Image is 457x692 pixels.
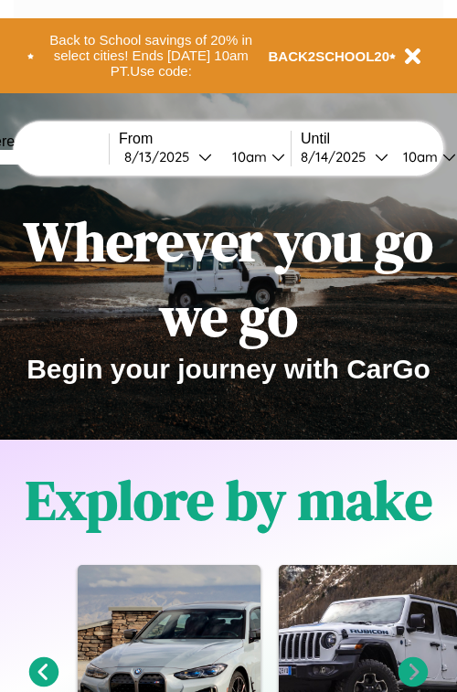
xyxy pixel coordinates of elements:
label: From [119,131,291,147]
button: 10am [218,147,291,166]
div: 10am [223,148,271,165]
button: Back to School savings of 20% in select cities! Ends [DATE] 10am PT.Use code: [34,27,269,84]
div: 8 / 13 / 2025 [124,148,198,165]
div: 10am [394,148,442,165]
b: BACK2SCHOOL20 [269,48,390,64]
h1: Explore by make [26,463,432,538]
button: 8/13/2025 [119,147,218,166]
div: 8 / 14 / 2025 [301,148,375,165]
